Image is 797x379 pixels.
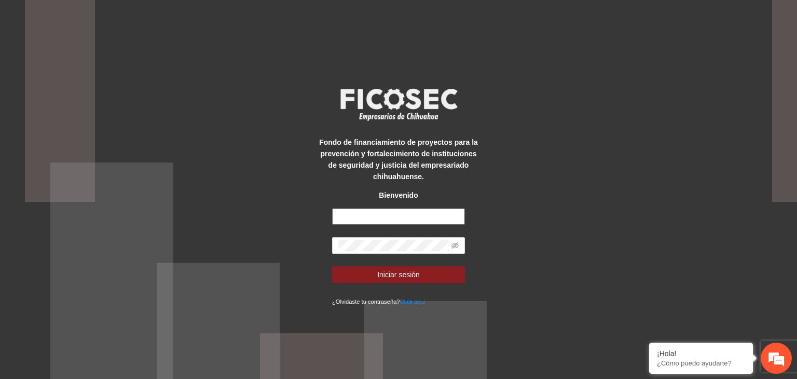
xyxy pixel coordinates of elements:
strong: Bienvenido [379,191,418,199]
span: Iniciar sesión [377,269,420,280]
p: ¿Cómo puedo ayudarte? [657,359,745,367]
strong: Fondo de financiamiento de proyectos para la prevención y fortalecimiento de instituciones de seg... [319,138,478,181]
button: Iniciar sesión [332,266,465,283]
img: logo [334,85,463,124]
small: ¿Olvidaste tu contraseña? [332,299,425,305]
a: Click aqui [400,299,425,305]
div: ¡Hola! [657,349,745,358]
span: eye-invisible [451,242,459,249]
